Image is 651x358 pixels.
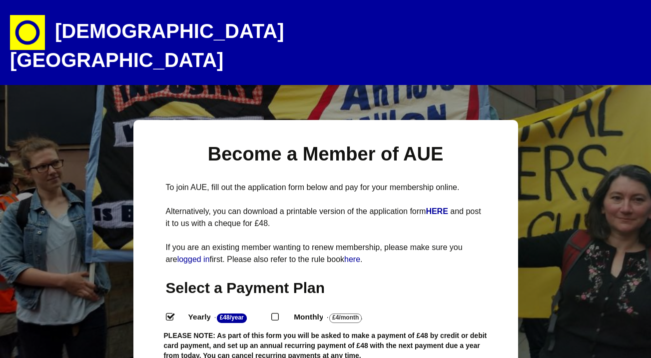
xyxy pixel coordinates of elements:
label: Yearly - . [179,310,272,324]
img: circle-e1448293145835.png [10,15,45,50]
strong: £4/Month [329,313,362,323]
h1: Become a Member of AUE [166,142,486,166]
label: Monthly - . [285,310,387,324]
p: If you are an existing member wanting to renew membership, please make sure you are first. Please... [166,241,486,265]
a: HERE [426,207,450,215]
p: Alternatively, you can download a printable version of the application form and post it to us wit... [166,205,486,229]
a: here [344,255,360,263]
strong: £48/Year [217,313,247,323]
p: To join AUE, fill out the application form below and pay for your membership online. [166,181,486,193]
a: logged in [177,255,210,263]
strong: HERE [426,207,448,215]
span: Select a Payment Plan [166,279,325,296]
